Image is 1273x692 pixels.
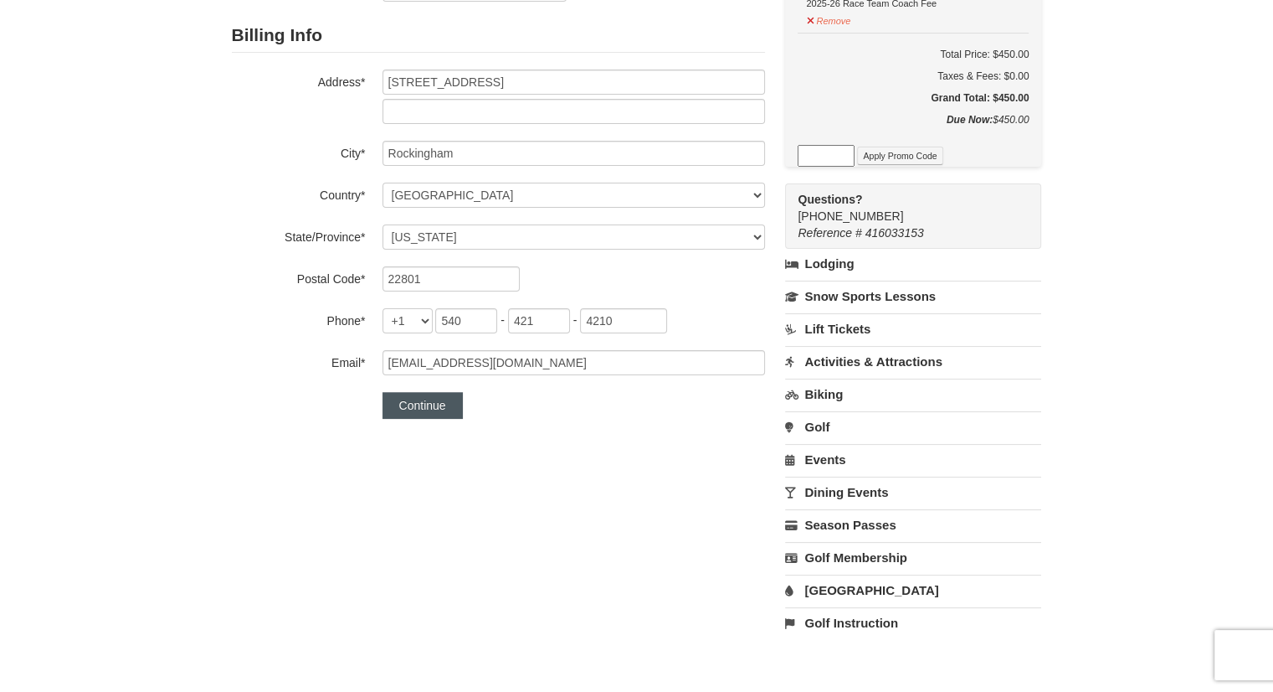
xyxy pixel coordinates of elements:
[785,444,1041,475] a: Events
[508,308,570,333] input: xxx
[785,346,1041,377] a: Activities & Attractions
[785,249,1041,279] a: Lodging
[785,575,1041,606] a: [GEOGRAPHIC_DATA]
[580,308,667,333] input: xxxx
[798,46,1029,63] h6: Total Price: $450.00
[785,411,1041,442] a: Golf
[798,68,1029,85] div: Taxes & Fees: $0.00
[382,266,520,292] input: Postal Code
[798,90,1029,106] h5: Grand Total: $450.00
[232,350,366,371] label: Email*
[232,183,366,204] label: Country*
[232,308,366,329] label: Phone*
[865,226,924,240] span: 416033153
[785,542,1041,573] a: Golf Membership
[382,350,765,375] input: Email
[857,147,942,165] button: Apply Promo Code
[798,111,1029,145] div: $450.00
[785,379,1041,410] a: Biking
[232,141,366,162] label: City*
[798,193,862,206] strong: Questions?
[798,226,861,240] span: Reference #
[232,70,366,90] label: Address*
[232,18,765,53] h2: Billing Info
[573,313,577,327] span: -
[785,281,1041,312] a: Snow Sports Lessons
[785,509,1041,540] a: Season Passes
[785,313,1041,344] a: Lift Tickets
[500,313,505,327] span: -
[232,225,366,245] label: State/Province*
[798,191,1011,223] span: [PHONE_NUMBER]
[806,8,851,29] button: Remove
[232,266,366,287] label: Postal Code*
[382,141,765,166] input: City
[947,114,993,126] strong: Due Now:
[382,392,463,419] button: Continue
[382,70,765,95] input: Billing Info
[785,607,1041,638] a: Golf Instruction
[435,308,497,333] input: xxx
[785,477,1041,508] a: Dining Events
